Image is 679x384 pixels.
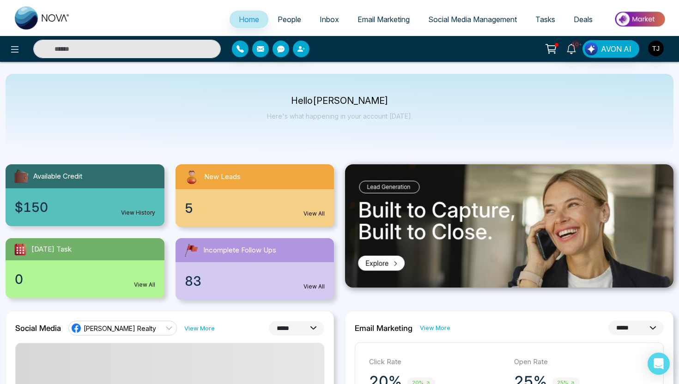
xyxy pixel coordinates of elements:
a: View History [121,209,155,217]
img: availableCredit.svg [13,168,30,185]
a: Deals [564,11,602,28]
a: Incomplete Follow Ups83View All [170,238,340,300]
span: Email Marketing [358,15,410,24]
a: Email Marketing [348,11,419,28]
span: 5 [185,198,193,218]
a: View All [303,282,325,291]
img: todayTask.svg [13,242,28,257]
span: Home [239,15,259,24]
p: Click Rate [369,357,505,367]
span: Available Credit [33,171,82,182]
img: newLeads.svg [183,168,200,186]
span: Inbox [320,15,339,24]
a: View All [303,210,325,218]
span: AVON AI [601,43,631,54]
span: $150 [15,198,48,217]
span: Deals [574,15,593,24]
a: New Leads5View All [170,164,340,227]
img: . [345,164,673,288]
span: Social Media Management [428,15,517,24]
img: Lead Flow [585,42,598,55]
span: [DATE] Task [31,244,72,255]
img: followUps.svg [183,242,200,258]
p: Here's what happening in your account [DATE]. [267,112,412,120]
p: Hello [PERSON_NAME] [267,97,412,105]
span: New Leads [204,172,241,182]
span: 10+ [571,40,580,48]
a: Inbox [310,11,348,28]
span: 83 [185,271,201,291]
a: Home [230,11,268,28]
div: Open Intercom Messenger [648,353,670,375]
button: AVON AI [582,40,639,58]
span: Tasks [535,15,555,24]
a: People [268,11,310,28]
img: Nova CRM Logo [15,6,70,30]
img: Market-place.gif [606,9,673,30]
h2: Email Marketing [355,324,412,333]
a: View More [420,324,450,332]
h2: Social Media [15,324,61,333]
a: View All [134,281,155,289]
span: [PERSON_NAME] Realty [84,324,156,333]
span: 0 [15,270,23,289]
a: Tasks [526,11,564,28]
a: View More [184,324,215,333]
a: 10+ [560,40,582,56]
p: Open Rate [514,357,650,367]
span: People [278,15,301,24]
a: Social Media Management [419,11,526,28]
img: User Avatar [648,41,664,56]
span: Incomplete Follow Ups [203,245,276,256]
